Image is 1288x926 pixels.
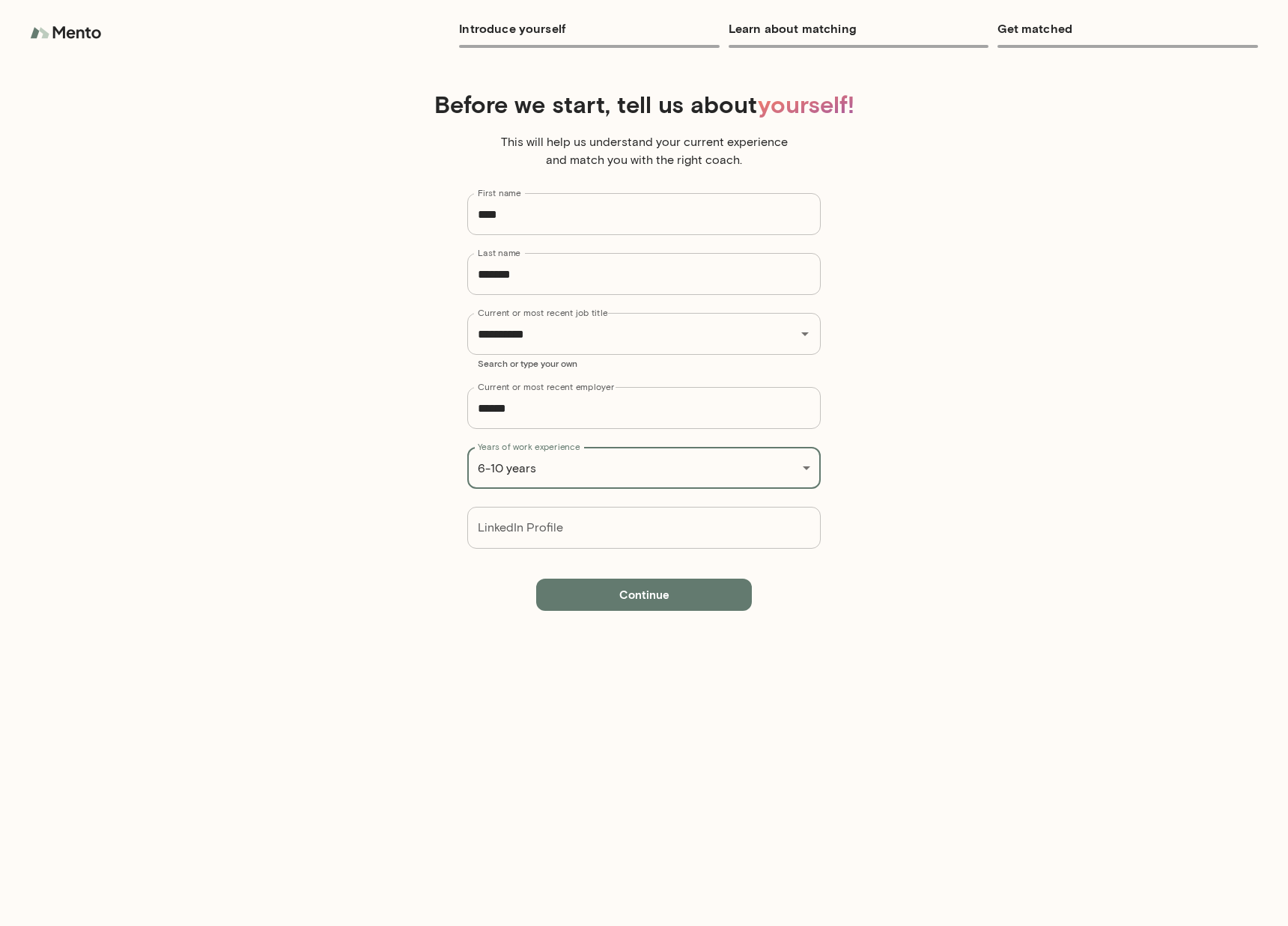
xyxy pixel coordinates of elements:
[467,447,821,489] div: 6-10 years
[536,579,752,610] button: Continue
[729,18,989,39] h6: Learn about matching
[997,18,1258,39] h6: Get matched
[478,380,614,393] label: Current or most recent employer
[459,18,720,39] h6: Introduce yourself
[478,186,521,199] label: First name
[478,440,580,453] label: Years of work experience
[478,357,810,369] p: Search or type your own
[758,89,854,118] span: yourself!
[494,133,794,169] p: This will help us understand your current experience and match you with the right coach.
[81,90,1207,118] h4: Before we start, tell us about
[478,246,520,259] label: Last name
[478,306,607,319] label: Current or most recent job title
[30,18,105,48] img: logo
[795,323,815,344] button: Open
